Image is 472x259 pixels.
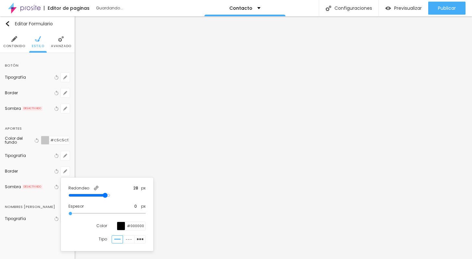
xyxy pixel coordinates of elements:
[141,186,146,190] span: px
[68,237,107,241] span: Tipo
[126,236,132,242] img: Icone
[68,224,107,228] span: Color
[141,204,146,208] span: px
[137,236,143,242] img: Icone
[94,186,99,190] img: Icone
[68,186,89,190] span: Redondeo
[114,236,121,242] img: Icone
[68,204,84,208] span: Espesor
